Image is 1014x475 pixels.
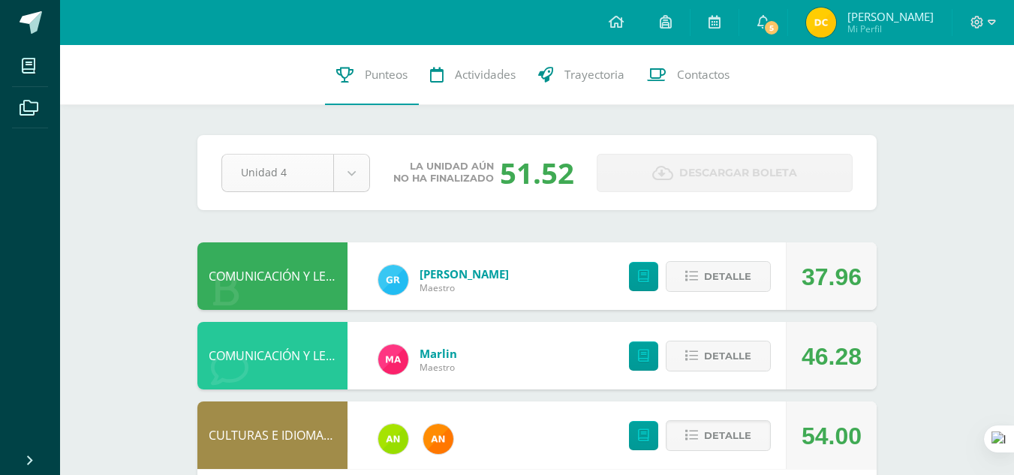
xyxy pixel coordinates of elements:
a: Contactos [636,45,741,105]
span: Contactos [677,67,730,83]
div: COMUNICACIÓN Y LENGUAJE, IDIOMA EXTRANJERO [197,322,348,389]
img: 47e0c6d4bfe68c431262c1f147c89d8f.png [378,265,408,295]
a: [PERSON_NAME] [420,266,509,281]
span: Detalle [704,342,751,370]
span: Unidad 4 [241,155,314,190]
a: Unidad 4 [222,155,369,191]
div: COMUNICACIÓN Y LENGUAJE, IDIOMA ESPAÑOL [197,242,348,310]
div: 46.28 [802,323,862,390]
div: 54.00 [802,402,862,470]
span: La unidad aún no ha finalizado [393,161,494,185]
img: ca51be06ee6568e83a4be8f0f0221dfb.png [378,344,408,374]
a: Marlin [420,346,457,361]
div: 37.96 [802,243,862,311]
span: Detalle [704,263,751,290]
a: Trayectoria [527,45,636,105]
button: Detalle [666,341,771,371]
span: [PERSON_NAME] [847,9,934,24]
button: Detalle [666,261,771,292]
span: 5 [763,20,780,36]
span: Maestro [420,361,457,374]
span: Actividades [455,67,516,83]
button: Detalle [666,420,771,451]
span: Punteos [365,67,408,83]
div: CULTURAS E IDIOMAS MAYAS, GARÍFUNA O XINCA [197,401,348,469]
span: Detalle [704,422,751,449]
span: Trayectoria [564,67,624,83]
div: 51.52 [500,153,574,192]
span: Mi Perfil [847,23,934,35]
img: d14507214fab33f31ba31053b1567c5b.png [806,8,836,38]
img: 122d7b7bf6a5205df466ed2966025dea.png [378,424,408,454]
span: Maestro [420,281,509,294]
a: Actividades [419,45,527,105]
img: fc6731ddebfef4a76f049f6e852e62c4.png [423,424,453,454]
a: Punteos [325,45,419,105]
span: Descargar boleta [679,155,797,191]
